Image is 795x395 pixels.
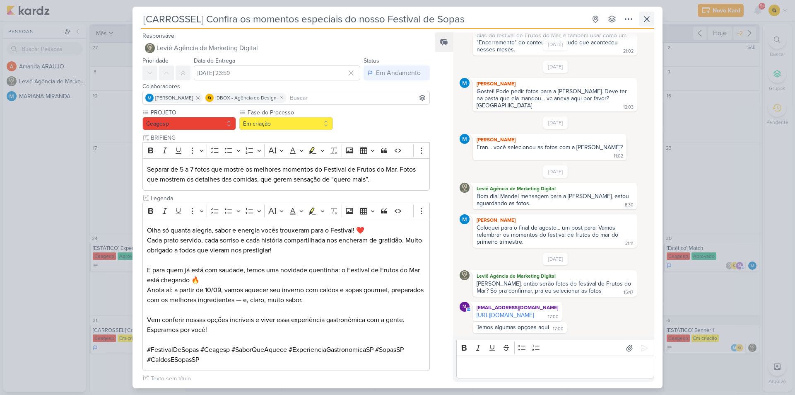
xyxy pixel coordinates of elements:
[145,43,155,53] img: Leviê Agência de Marketing Digital
[147,165,425,184] p: Separar de 5 a 7 fotos que mostre os melhores momentos do Festival de Frutos do Mar. Fotos que mo...
[477,144,623,158] div: Fran... você selecionou as fotos com a [PERSON_NAME]?
[142,57,169,64] label: Prioridade
[625,240,634,247] div: 21:11
[145,94,154,102] img: MARIANA MIRANDA
[460,78,470,88] img: MARIANA MIRANDA
[460,183,470,193] img: Leviê Agência de Marketing Digital
[142,82,430,91] div: Colaboradores
[463,305,466,309] p: m
[456,356,654,378] div: Editor editing area: main
[155,94,193,102] span: [PERSON_NAME]
[141,12,586,27] input: Kard Sem Título
[364,65,430,80] button: Em Andamento
[149,374,430,383] input: Texto sem título
[460,134,470,144] img: MARIANA MIRANDA
[364,57,379,64] label: Status
[376,68,421,78] div: Em Andamento
[460,302,470,312] div: mlegnaioli@gmail.com
[477,224,620,245] div: Coloquei para o final de agosto... um post para: Vamos relembrar os momentos do festival de fruto...
[475,184,635,193] div: Leviê Agência de Marketing Digital
[205,94,214,102] img: IDBOX - Agência de Design
[194,57,235,64] label: Data de Entrega
[623,48,634,55] div: 21:02
[142,32,176,39] label: Responsável
[614,153,623,160] div: 11:02
[215,94,277,102] span: IDBOX - Agência de Design
[548,314,559,320] div: 17:00
[475,303,560,312] div: [EMAIL_ADDRESS][DOMAIN_NAME]
[475,216,635,224] div: [PERSON_NAME]
[147,315,425,335] p: Vem conferir nossas opções incríveis e viver essa experiência gastronômica com a gente. Esperamos...
[475,136,625,144] div: [PERSON_NAME]
[460,214,470,224] img: MARIANA MIRANDA
[142,203,430,219] div: Editor toolbar
[288,93,428,103] input: Buscar
[553,326,564,332] div: 17:00
[475,80,635,88] div: [PERSON_NAME]
[247,108,333,117] label: Fase do Processo
[623,104,634,111] div: 12:03
[477,193,631,207] div: Bom dia! Mandei mensagem para a [PERSON_NAME], estou aguardando as fotos.
[477,324,549,331] div: Temos algumas opçoes aqui
[142,117,236,130] button: Ceagesp
[149,194,430,203] input: Texto sem título
[477,88,629,109] div: Gostei! Pode pedir fotos para a [PERSON_NAME]. Deve ter na pasta que ela mandou... vc anexa aqui ...
[150,108,236,117] label: PROJETO
[142,142,430,158] div: Editor toolbar
[460,270,470,280] img: Leviê Agência de Marketing Digital
[142,219,430,371] div: Editor editing area: main
[142,158,430,191] div: Editor editing area: main
[149,133,430,142] input: Texto sem título
[194,65,360,80] input: Select a date
[239,117,333,130] button: Em criação
[624,289,634,296] div: 15:47
[475,272,635,280] div: Leviê Agência de Marketing Digital
[142,41,430,56] button: Leviê Agência de Marketing Digital
[147,345,425,365] p: #FestivalDeSopas #Ceagesp #SaborQueAquece #ExperienciaGastronomicaSP #SopasSP #CaldosESopasSP
[157,43,258,53] span: Leviê Agência de Marketing Digital
[477,280,633,294] div: [PERSON_NAME], então serão fotos do festival de Frutos do Mar? Só pra confirmar, pra eu seleciona...
[147,225,425,255] p: Olha só quanta alegria, sabor e energia vocês trouxeram para o Festival! ❤️ Cada prato servido, c...
[477,312,534,319] a: [URL][DOMAIN_NAME]
[456,340,654,356] div: Editor toolbar
[147,265,425,305] p: E para quem já está com saudade, temos uma novidade quentinha: o Festival de Frutos do Mar está c...
[625,202,634,208] div: 8:30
